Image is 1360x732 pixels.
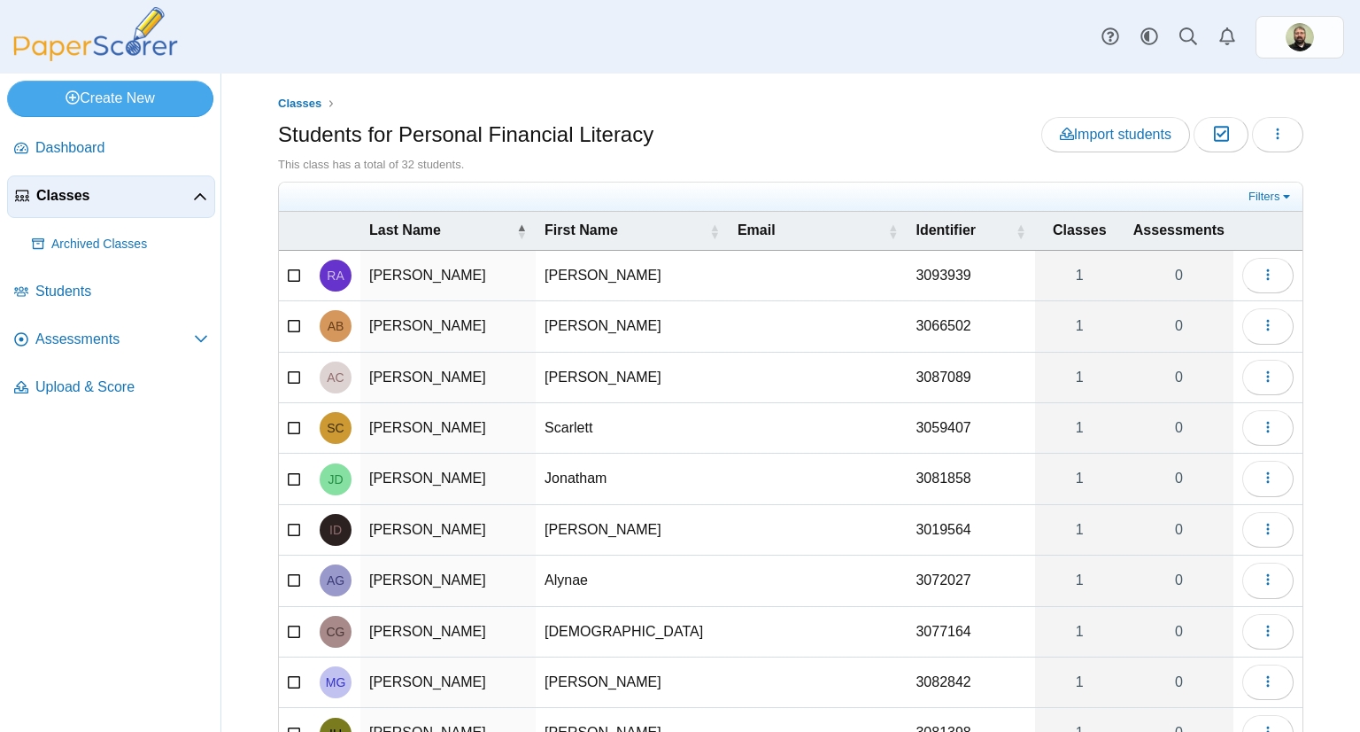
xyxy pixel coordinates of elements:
[1124,505,1233,555] a: 0
[1286,23,1314,51] img: ps.IbYvzNdzldgWHYXo
[1041,117,1190,152] a: Import students
[907,658,1034,708] td: 3082842
[360,353,536,403] td: [PERSON_NAME]
[1124,454,1233,503] a: 0
[327,626,345,638] span: Charish Gonzales
[709,222,720,240] span: First Name : Activate to sort
[1035,403,1124,453] a: 1
[1035,454,1124,503] a: 1
[327,269,344,282] span: Ricardo Avila Giron
[360,251,536,301] td: [PERSON_NAME]
[1133,221,1225,240] span: Assessments
[1244,188,1298,206] a: Filters
[1035,607,1124,657] a: 1
[907,505,1034,556] td: 3019564
[536,301,729,352] td: [PERSON_NAME]
[536,403,729,454] td: Scarlett
[360,658,536,708] td: [PERSON_NAME]
[516,222,527,240] span: Last Name : Activate to invert sorting
[1035,251,1124,300] a: 1
[360,454,536,504] td: [PERSON_NAME]
[35,138,208,158] span: Dashboard
[7,271,215,314] a: Students
[326,676,346,689] span: Mauricio Gutierrez Trejo
[7,81,213,116] a: Create New
[545,221,706,240] span: First Name
[36,186,193,206] span: Classes
[1124,403,1233,453] a: 0
[907,353,1034,403] td: 3087089
[7,49,184,64] a: PaperScorer
[536,251,729,301] td: [PERSON_NAME]
[35,378,208,397] span: Upload & Score
[907,454,1034,504] td: 3081858
[278,157,1303,173] div: This class has a total of 32 students.
[327,371,344,384] span: Arriana Compian
[35,330,194,349] span: Assessments
[7,175,215,218] a: Classes
[7,319,215,362] a: Assessments
[1035,301,1124,351] a: 1
[1035,353,1124,402] a: 1
[7,128,215,170] a: Dashboard
[907,607,1034,658] td: 3077164
[1124,301,1233,351] a: 0
[360,556,536,606] td: [PERSON_NAME]
[7,367,215,409] a: Upload & Score
[887,222,898,240] span: Email : Activate to sort
[907,556,1034,606] td: 3072027
[1035,556,1124,605] a: 1
[360,301,536,352] td: [PERSON_NAME]
[329,524,342,536] span: Isaac Dunn
[1124,607,1233,657] a: 0
[916,221,1011,240] span: Identifier
[1286,23,1314,51] span: Zachary Butte - MRH Faculty
[1124,658,1233,707] a: 0
[1124,556,1233,605] a: 0
[328,320,344,332] span: Angelica Baez
[327,574,344,587] span: Alynae Garfio-Castellano
[536,607,729,658] td: [DEMOGRAPHIC_DATA]
[51,236,208,253] span: Archived Classes
[25,223,215,266] a: Archived Classes
[1035,505,1124,555] a: 1
[1035,658,1124,707] a: 1
[1124,353,1233,402] a: 0
[1208,18,1247,57] a: Alerts
[536,505,729,556] td: [PERSON_NAME]
[274,93,327,115] a: Classes
[1124,251,1233,300] a: 0
[907,251,1034,301] td: 3093939
[278,120,653,150] h1: Students for Personal Financial Literacy
[536,353,729,403] td: [PERSON_NAME]
[327,422,344,434] span: Scarlett Constantino
[907,403,1034,454] td: 3059407
[1060,127,1171,142] span: Import students
[536,658,729,708] td: [PERSON_NAME]
[360,403,536,454] td: [PERSON_NAME]
[1016,222,1026,240] span: Identifier : Activate to sort
[360,607,536,658] td: [PERSON_NAME]
[536,454,729,504] td: Jonatham
[278,97,321,110] span: Classes
[328,473,343,486] span: Jonatham Delgado Pozo
[7,7,184,61] img: PaperScorer
[360,505,536,556] td: [PERSON_NAME]
[907,301,1034,352] td: 3066502
[1044,221,1116,240] span: Classes
[536,556,729,606] td: Alynae
[1256,16,1344,58] a: ps.IbYvzNdzldgWHYXo
[738,221,885,240] span: Email
[369,221,513,240] span: Last Name
[35,282,208,301] span: Students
